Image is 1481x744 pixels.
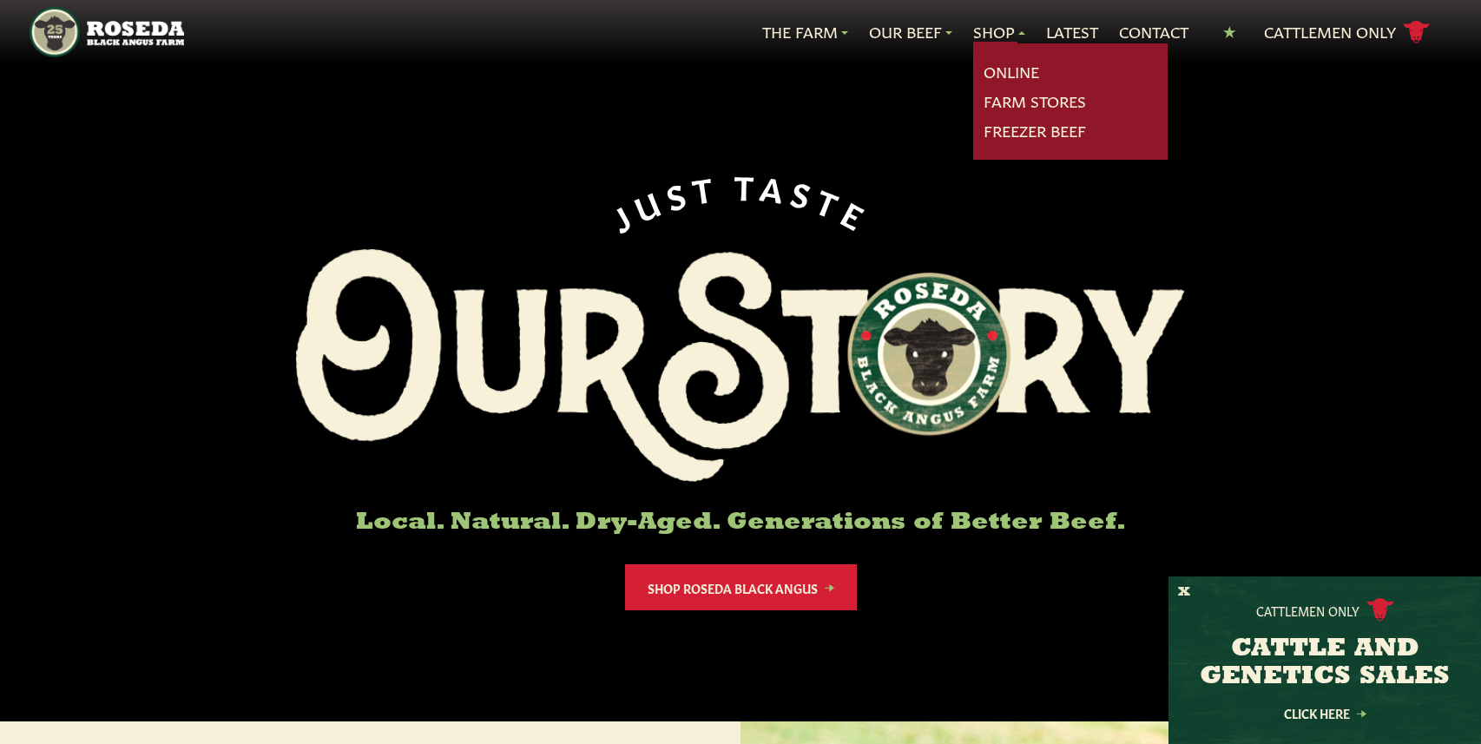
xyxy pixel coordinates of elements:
img: https://roseda.com/wp-content/uploads/2021/05/roseda-25-header.png [30,7,183,57]
a: Shop Roseda Black Angus [625,564,857,610]
span: E [837,193,876,235]
span: T [813,181,851,223]
a: Farm Stores [984,90,1086,113]
span: A [759,168,793,206]
img: cattle-icon.svg [1366,598,1394,622]
h3: CATTLE AND GENETICS SALES [1190,635,1459,691]
a: Online [984,61,1039,83]
span: U [628,180,669,224]
span: S [787,173,821,213]
a: Click Here [1247,708,1403,719]
a: Freezer Beef [984,120,1086,142]
span: J [604,194,641,235]
button: X [1178,583,1190,602]
span: T [734,167,761,202]
a: Our Beef [869,21,952,43]
a: Contact [1119,21,1188,43]
span: S [662,172,695,212]
a: Latest [1046,21,1098,43]
div: JUST TASTE [602,167,879,235]
p: Cattlemen Only [1256,602,1359,619]
span: T [689,168,721,206]
a: The Farm [762,21,848,43]
h6: Local. Natural. Dry-Aged. Generations of Better Beef. [296,510,1185,537]
img: Roseda Black Aangus Farm [296,249,1185,482]
a: Shop [973,21,1025,43]
a: Cattlemen Only [1264,17,1431,48]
